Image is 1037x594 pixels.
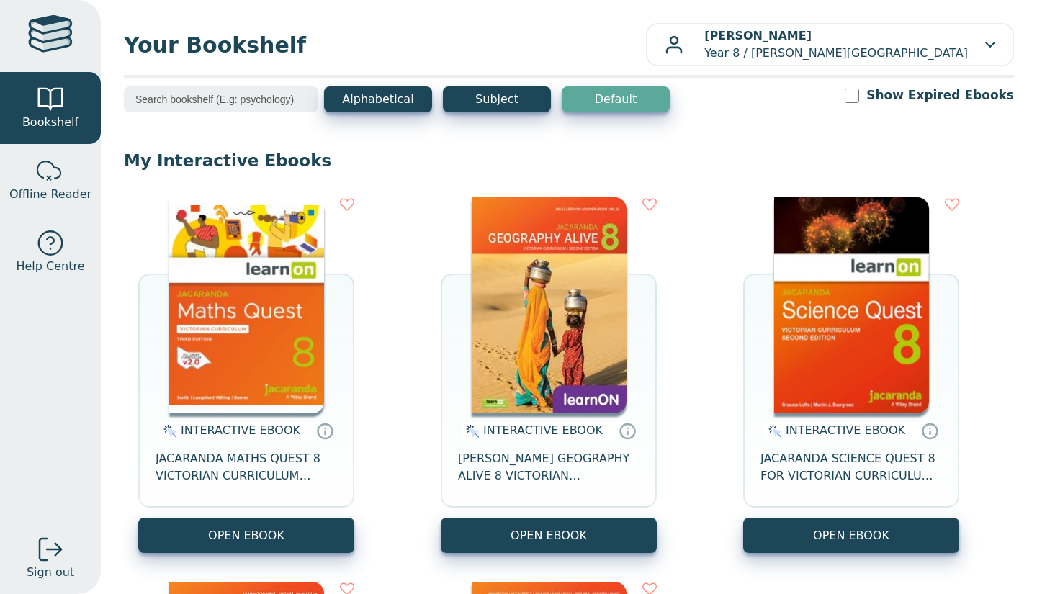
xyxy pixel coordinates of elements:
span: Your Bookshelf [124,29,646,61]
button: OPEN EBOOK [138,518,354,553]
span: JACARANDA MATHS QUEST 8 VICTORIAN CURRICULUM LEARNON EBOOK 3E [156,450,337,485]
button: Default [562,86,670,112]
span: Offline Reader [9,186,91,203]
span: [PERSON_NAME] GEOGRAPHY ALIVE 8 VICTORIAN CURRICULUM LEARNON EBOOK 2E [458,450,639,485]
span: Help Centre [16,258,84,275]
span: INTERACTIVE EBOOK [483,423,603,437]
button: OPEN EBOOK [441,518,657,553]
img: interactive.svg [462,423,480,440]
img: c004558a-e884-43ec-b87a-da9408141e80.jpg [169,197,324,413]
button: OPEN EBOOK [743,518,959,553]
a: Interactive eBooks are accessed online via the publisher’s portal. They contain interactive resou... [619,422,636,439]
p: My Interactive Ebooks [124,150,1014,171]
a: Interactive eBooks are accessed online via the publisher’s portal. They contain interactive resou... [921,422,938,439]
label: Show Expired Ebooks [866,86,1014,104]
span: Bookshelf [22,114,78,131]
b: [PERSON_NAME] [704,29,812,42]
span: INTERACTIVE EBOOK [181,423,300,437]
img: 5407fe0c-7f91-e911-a97e-0272d098c78b.jpg [472,197,627,413]
button: Subject [443,86,551,112]
img: fffb2005-5288-ea11-a992-0272d098c78b.png [774,197,929,413]
a: Interactive eBooks are accessed online via the publisher’s portal. They contain interactive resou... [316,422,333,439]
img: interactive.svg [159,423,177,440]
button: [PERSON_NAME]Year 8 / [PERSON_NAME][GEOGRAPHIC_DATA] [646,23,1014,66]
input: Search bookshelf (E.g: psychology) [124,86,318,112]
img: interactive.svg [764,423,782,440]
span: JACARANDA SCIENCE QUEST 8 FOR VICTORIAN CURRICULUM LEARNON 2E EBOOK [760,450,942,485]
span: INTERACTIVE EBOOK [786,423,905,437]
button: Alphabetical [324,86,432,112]
span: Sign out [27,564,74,581]
p: Year 8 / [PERSON_NAME][GEOGRAPHIC_DATA] [704,27,968,62]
